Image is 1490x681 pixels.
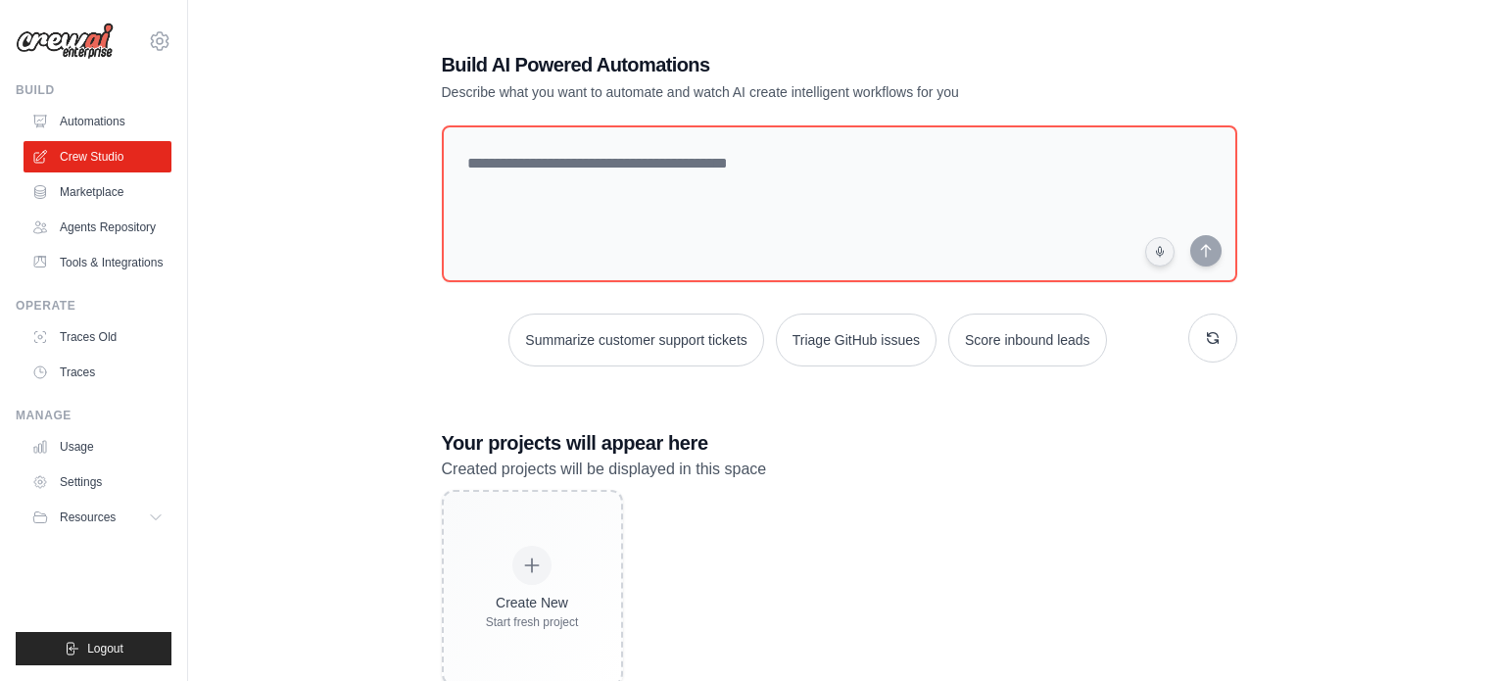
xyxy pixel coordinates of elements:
[24,106,171,137] a: Automations
[442,429,1237,457] h3: Your projects will appear here
[16,23,114,60] img: Logo
[24,502,171,533] button: Resources
[16,632,171,665] button: Logout
[24,357,171,388] a: Traces
[442,82,1100,102] p: Describe what you want to automate and watch AI create intelligent workflows for you
[486,593,579,612] div: Create New
[486,614,579,630] div: Start fresh project
[24,431,171,462] a: Usage
[24,321,171,353] a: Traces Old
[1392,587,1490,681] iframe: Chat Widget
[948,314,1107,366] button: Score inbound leads
[24,466,171,498] a: Settings
[24,212,171,243] a: Agents Repository
[24,176,171,208] a: Marketplace
[1188,314,1237,363] button: Get new suggestions
[16,82,171,98] div: Build
[60,510,116,525] span: Resources
[776,314,937,366] button: Triage GitHub issues
[442,457,1237,482] p: Created projects will be displayed in this space
[24,141,171,172] a: Crew Studio
[24,247,171,278] a: Tools & Integrations
[87,641,123,657] span: Logout
[508,314,763,366] button: Summarize customer support tickets
[1145,237,1175,267] button: Click to speak your automation idea
[16,298,171,314] div: Operate
[442,51,1100,78] h1: Build AI Powered Automations
[16,408,171,423] div: Manage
